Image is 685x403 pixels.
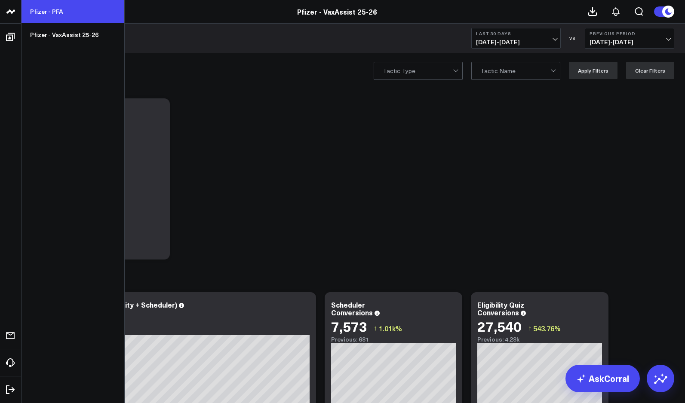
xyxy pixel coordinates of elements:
[590,39,670,46] span: [DATE] - [DATE]
[22,23,124,46] a: Pfizer - VaxAssist 25-26
[374,323,377,334] span: ↑
[569,62,617,79] button: Apply Filters
[477,300,524,317] div: Eligibility Quiz Conversions
[565,365,640,392] a: AskCorral
[471,28,561,49] button: Last 30 Days[DATE]-[DATE]
[528,323,531,334] span: ↑
[331,300,373,317] div: Scheduler Conversions
[379,324,402,333] span: 1.01k%
[331,336,456,343] div: Previous: 681
[331,318,367,334] div: 7,573
[565,36,581,41] div: VS
[477,318,522,334] div: 27,540
[533,324,561,333] span: 543.76%
[39,328,310,335] div: Previous: 4.96k
[476,31,556,36] b: Last 30 Days
[585,28,674,49] button: Previous Period[DATE]-[DATE]
[477,336,602,343] div: Previous: 4.28k
[476,39,556,46] span: [DATE] - [DATE]
[626,62,674,79] button: Clear Filters
[590,31,670,36] b: Previous Period
[297,7,377,16] a: Pfizer - VaxAssist 25-26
